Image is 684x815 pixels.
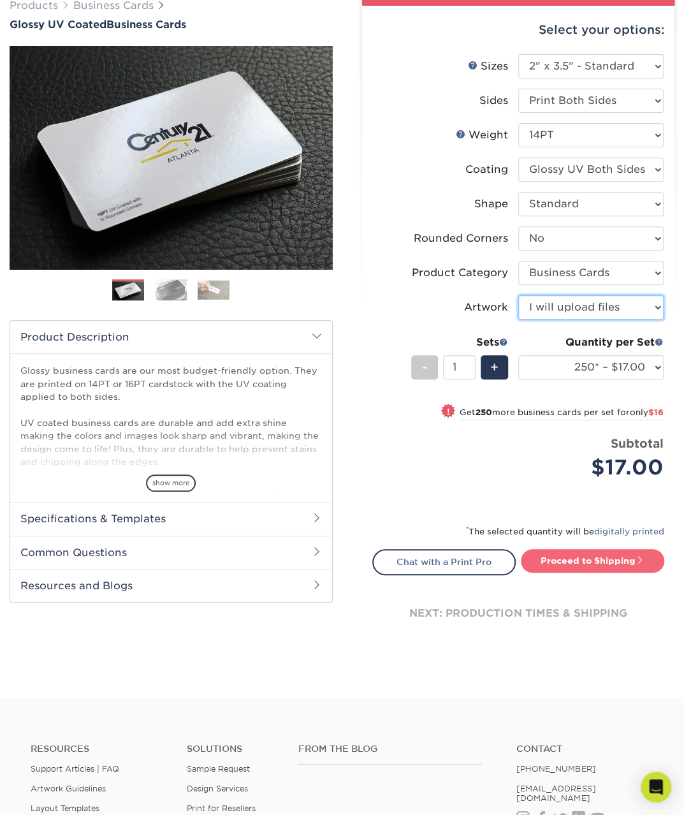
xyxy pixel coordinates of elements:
h2: Common Questions [10,536,332,569]
div: Weight [456,128,508,143]
span: + [490,358,498,377]
h4: From the Blog [298,744,483,754]
div: Product Category [412,265,508,281]
div: Artwork [464,300,508,315]
div: next: production times & shipping [372,575,665,652]
div: Sizes [468,59,508,74]
a: Proceed to Shipping [521,549,664,572]
div: $17.00 [528,452,664,483]
div: Quantity per Set [518,335,664,350]
strong: Subtotal [611,436,664,450]
a: Chat with a Print Pro [372,549,516,575]
span: $16 [648,407,664,417]
h1: Business Cards [10,18,333,31]
div: Coating [465,162,508,177]
div: Select your options: [372,6,665,54]
img: Business Cards 03 [198,280,229,300]
h2: Specifications & Templates [10,502,332,535]
img: Business Cards 02 [155,279,187,301]
span: Glossy UV Coated [10,18,106,31]
a: [PHONE_NUMBER] [516,764,595,774]
h4: Solutions [187,744,279,754]
small: Get more business cards per set for [460,407,664,420]
span: only [630,407,664,417]
strong: 250 [476,407,492,417]
small: The selected quantity will be [466,527,664,536]
h2: Resources and Blogs [10,569,332,602]
h4: Resources [31,744,168,754]
span: show more [146,474,196,492]
a: Contact [516,744,653,754]
a: digitally printed [594,527,664,536]
a: [EMAIL_ADDRESS][DOMAIN_NAME] [516,784,595,803]
img: Business Cards 01 [112,275,144,307]
div: Open Intercom Messenger [641,772,671,802]
div: Shape [474,196,508,212]
a: Design Services [187,784,248,793]
h2: Product Description [10,321,332,353]
p: Glossy business cards are our most budget-friendly option. They are printed on 14PT or 16PT cards... [20,364,322,533]
div: Sides [479,93,508,108]
a: Glossy UV CoatedBusiness Cards [10,18,333,31]
a: Support Articles | FAQ [31,764,119,774]
a: Sample Request [187,764,250,774]
a: Print for Resellers [187,804,256,813]
div: Rounded Corners [414,231,508,246]
span: ! [447,405,450,418]
div: Sets [411,335,508,350]
span: - [421,358,427,377]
